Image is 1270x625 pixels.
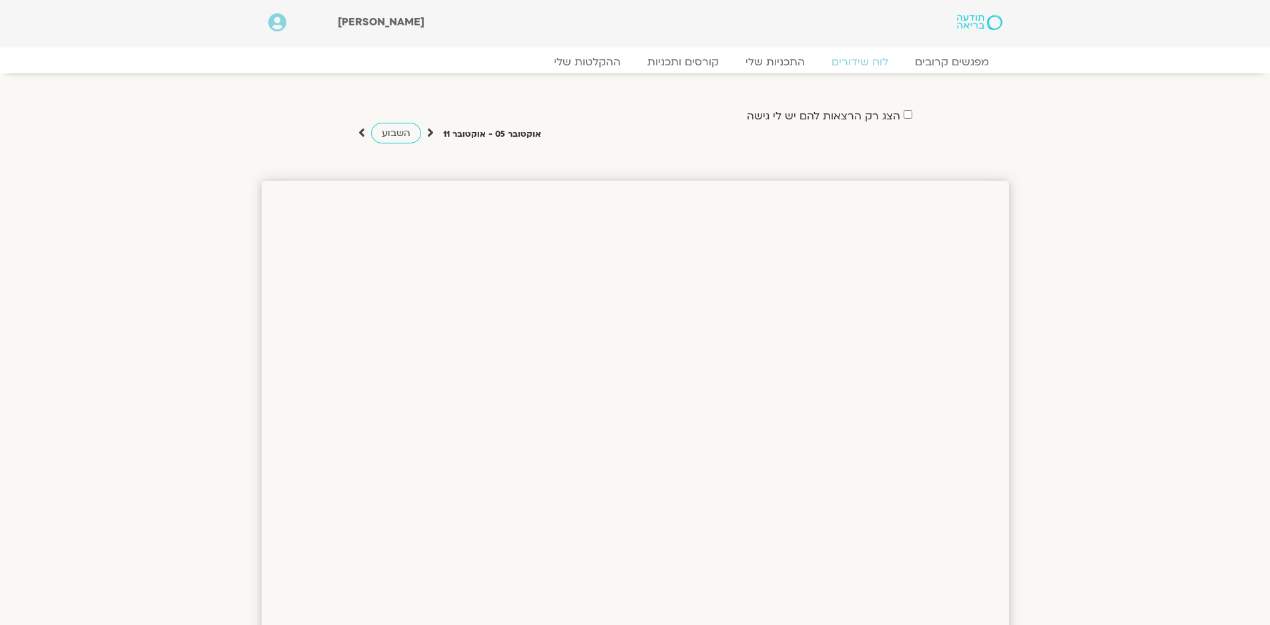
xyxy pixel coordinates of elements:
[732,55,818,69] a: התכניות שלי
[902,55,1002,69] a: מפגשים קרובים
[382,127,410,139] span: השבוע
[338,15,424,29] span: [PERSON_NAME]
[818,55,902,69] a: לוח שידורים
[634,55,732,69] a: קורסים ותכניות
[443,127,541,141] p: אוקטובר 05 - אוקטובר 11
[541,55,634,69] a: ההקלטות שלי
[268,55,1002,69] nav: Menu
[371,123,421,143] a: השבוע
[747,110,900,122] label: הצג רק הרצאות להם יש לי גישה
